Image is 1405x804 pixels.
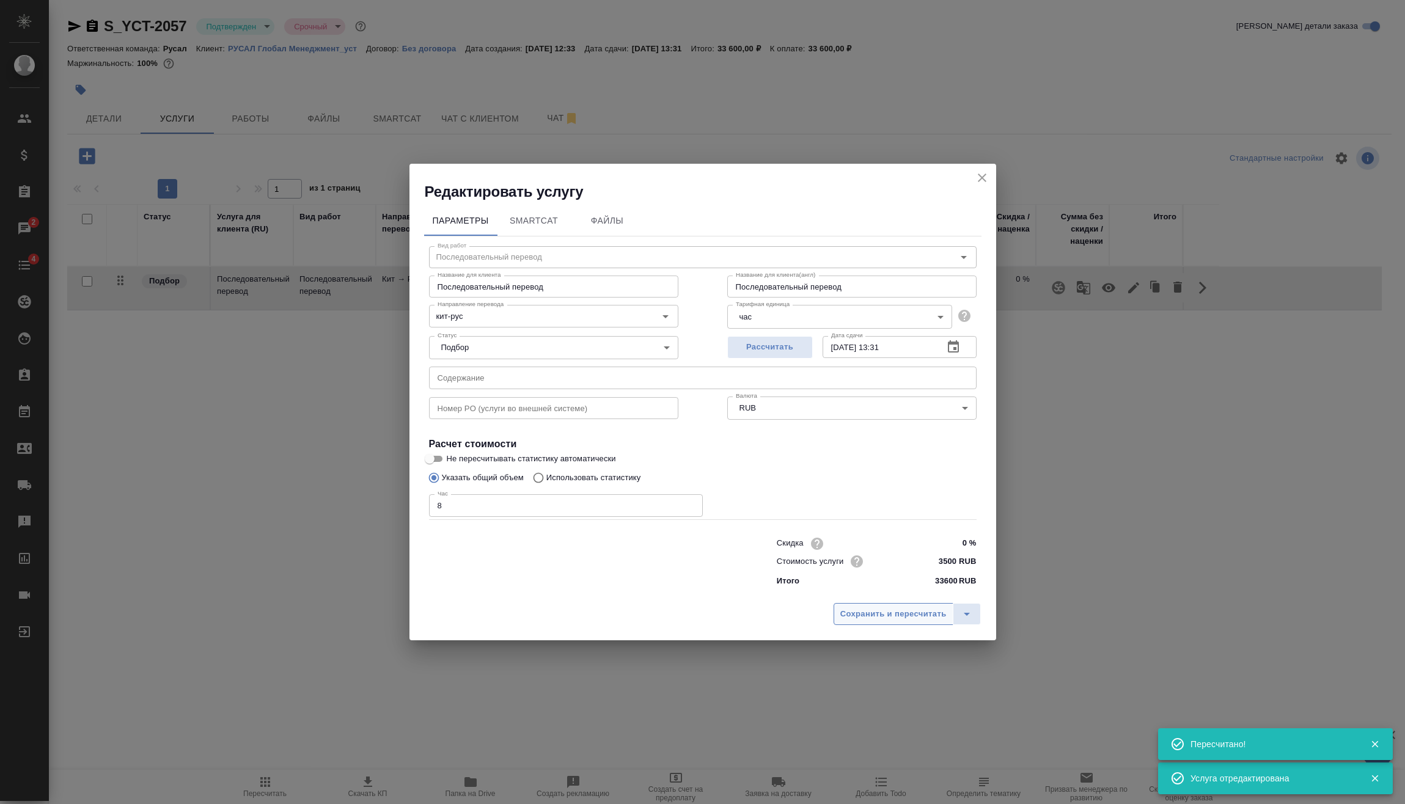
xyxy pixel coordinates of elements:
[777,537,804,549] p: Скидка
[736,403,760,413] button: RUB
[935,575,958,587] p: 33600
[727,397,977,420] div: RUB
[578,213,637,228] span: Файлы
[429,437,977,451] h4: Расчет стоимости
[736,312,756,322] button: час
[447,453,616,465] span: Не пересчитывать статистику автоматически
[1190,738,1352,750] div: Пересчитано!
[1362,773,1387,784] button: Закрыть
[429,336,678,359] div: Подбор
[505,213,563,228] span: SmartCat
[1190,772,1352,784] div: Услуга отредактирована
[734,340,806,354] span: Рассчитать
[930,552,976,570] input: ✎ Введи что-нибудь
[438,342,473,353] button: Подбор
[442,472,524,484] p: Указать общий объем
[657,308,674,325] button: Open
[431,213,490,228] span: Параметры
[973,169,991,187] button: close
[777,575,799,587] p: Итого
[777,555,844,568] p: Стоимость услуги
[930,535,976,552] input: ✎ Введи что-нибудь
[546,472,641,484] p: Использовать статистику
[1362,739,1387,750] button: Закрыть
[727,336,813,359] button: Рассчитать
[959,575,977,587] p: RUB
[834,603,953,625] button: Сохранить и пересчитать
[834,603,981,625] div: split button
[727,305,952,328] div: час
[425,182,996,202] h2: Редактировать услугу
[840,607,947,621] span: Сохранить и пересчитать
